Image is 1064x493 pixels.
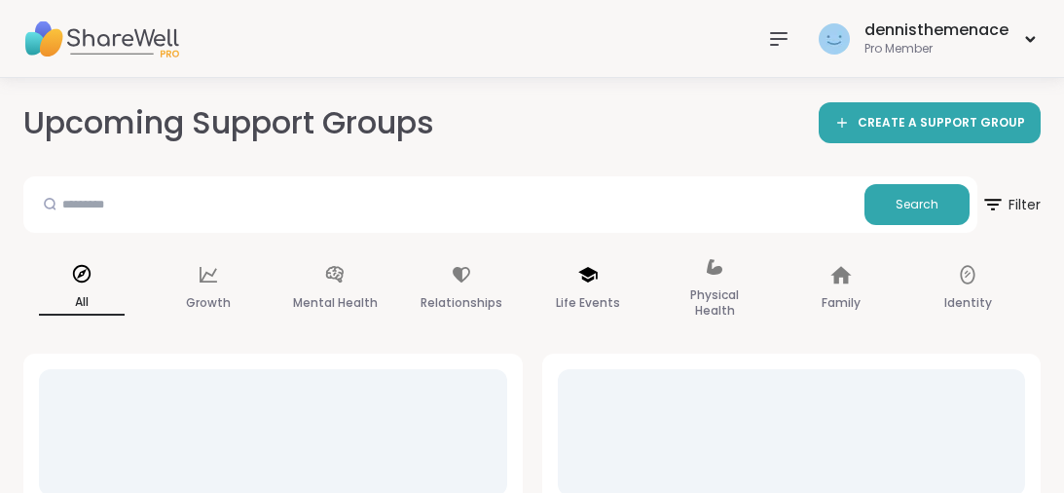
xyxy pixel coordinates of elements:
p: Growth [186,291,231,315]
button: Filter [981,176,1041,233]
a: CREATE A SUPPORT GROUP [819,102,1041,143]
img: ShareWell Nav Logo [23,5,179,73]
div: dennisthemenace [864,19,1009,41]
p: Relationships [421,291,502,315]
img: dennisthemenace [819,23,850,55]
p: All [39,290,125,316]
p: Family [822,291,861,315]
p: Mental Health [293,291,378,315]
p: Life Events [556,291,620,315]
span: Filter [981,181,1041,228]
span: CREATE A SUPPORT GROUP [858,115,1025,132]
h2: Upcoming Support Groups [23,101,434,145]
div: Pro Member [864,41,1009,57]
p: Physical Health [672,284,757,322]
button: Search [864,184,970,225]
p: Identity [944,291,992,315]
span: Search [896,196,938,213]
